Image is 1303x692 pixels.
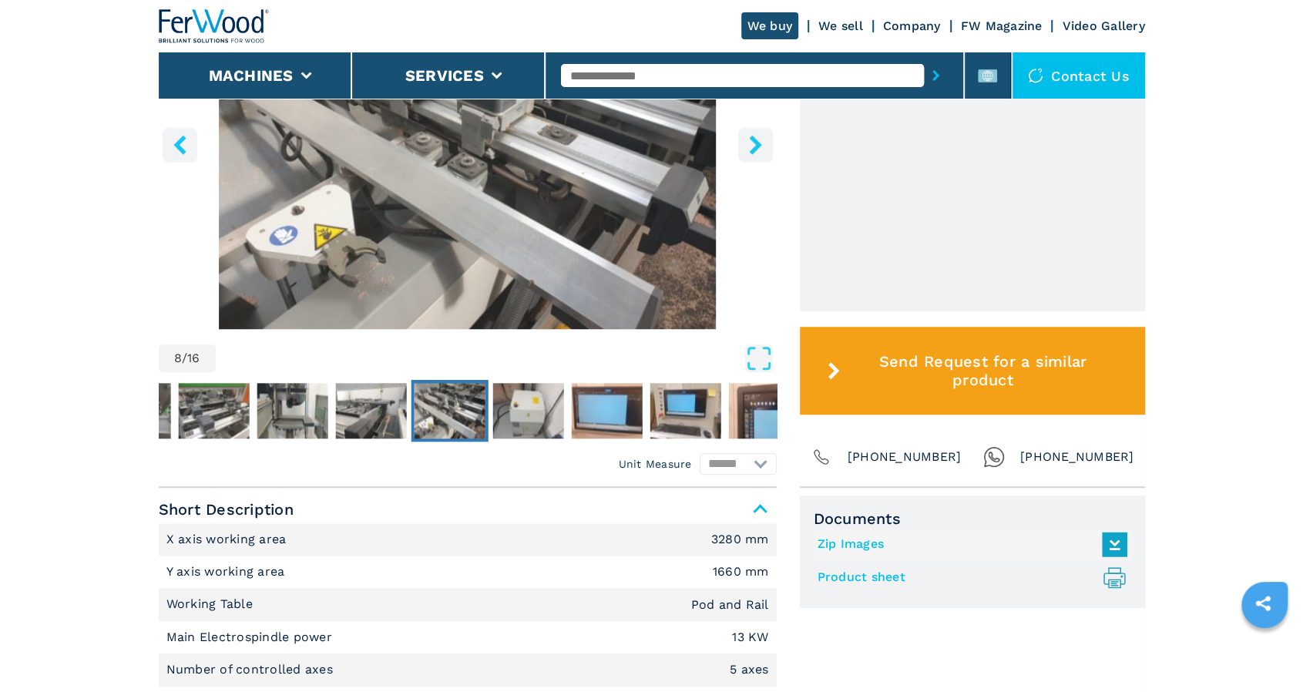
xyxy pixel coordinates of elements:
[182,352,187,364] span: /
[166,531,290,548] p: X axis working area
[646,380,724,442] button: Go to Slide 11
[257,383,327,438] img: 9f528f6abb688b46048a8411d57a3d78
[730,663,769,676] em: 5 axes
[619,456,692,472] em: Unit Measure
[732,631,768,643] em: 13 KW
[818,532,1120,557] a: Zip Images
[800,327,1145,415] button: Send Request for a similar product
[924,58,948,93] button: submit-button
[159,9,270,43] img: Ferwood
[1238,623,1291,680] iframe: Chat
[166,563,289,580] p: Y axis working area
[818,18,863,33] a: We sell
[220,344,773,372] button: Open Fullscreen
[492,383,563,438] img: 13844f68feddaee660505e4bdab3f8d2
[166,629,337,646] p: Main Electrospindle power
[983,446,1005,468] img: Whatsapp
[811,446,832,468] img: Phone
[1028,68,1043,83] img: Contact us
[1020,446,1134,468] span: [PHONE_NUMBER]
[650,383,720,438] img: e6568916948a1ad5465da67d12182982
[568,380,645,442] button: Go to Slide 10
[741,12,799,39] a: We buy
[848,446,962,468] span: [PHONE_NUMBER]
[178,383,249,438] img: dc7b7709142abd3fd8db00c74f3a38be
[174,352,182,364] span: 8
[711,533,769,546] em: 3280 mm
[738,127,773,162] button: right-button
[187,352,200,364] span: 16
[163,127,197,162] button: left-button
[571,383,642,438] img: 21b3eee804be6bd688a9aae51d56012b
[209,66,294,85] button: Machines
[414,383,485,438] img: d3667c5abf23aa145f1bd638b8cfb266
[405,66,484,85] button: Services
[332,380,409,442] button: Go to Slide 7
[166,596,257,613] p: Working Table
[818,565,1120,590] a: Product sheet
[166,661,338,678] p: Number of controlled axes
[691,599,769,611] em: Pod and Rail
[713,566,769,578] em: 1660 mm
[489,380,566,442] button: Go to Slide 9
[846,352,1119,389] span: Send Request for a similar product
[175,380,252,442] button: Go to Slide 5
[335,383,406,438] img: 158e63632cabfa5881c281d4627a8a6f
[814,509,1131,528] span: Documents
[883,18,941,33] a: Company
[159,495,777,523] span: Short Description
[728,383,799,438] img: e13d096869b27a97e49d6a8b719d7036
[96,380,173,442] button: Go to Slide 4
[1062,18,1144,33] a: Video Gallery
[961,18,1043,33] a: FW Magazine
[254,380,331,442] button: Go to Slide 6
[725,380,802,442] button: Go to Slide 12
[411,380,488,442] button: Go to Slide 8
[1244,584,1282,623] a: sharethis
[1013,52,1145,99] div: Contact us
[99,383,170,438] img: 6b532d25de48766339b05a4e98f26d0c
